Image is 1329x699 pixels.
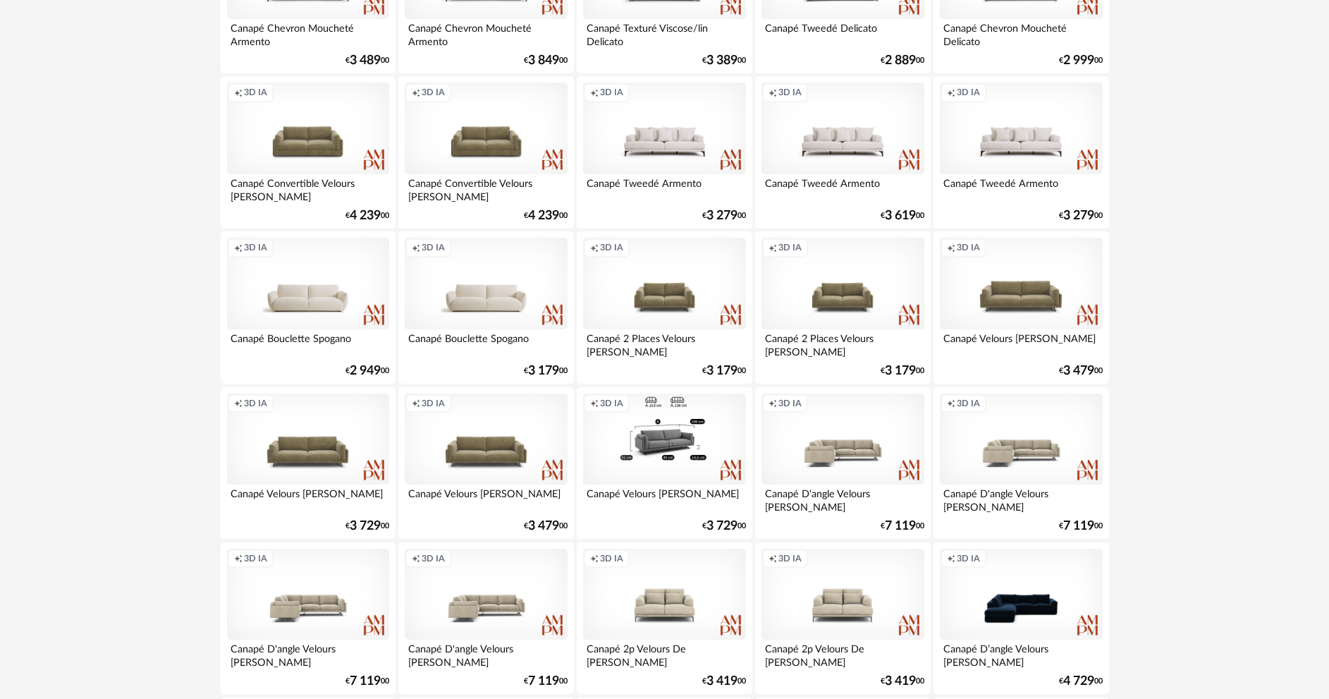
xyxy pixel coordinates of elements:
span: 3D IA [778,242,802,253]
span: Creation icon [412,242,420,253]
span: 2 999 [1063,56,1094,66]
span: 3D IA [600,553,623,564]
div: Canapé D'angle Velours [PERSON_NAME] [227,640,389,668]
span: 3D IA [957,398,980,409]
div: € 00 [345,56,389,66]
div: € 00 [1059,211,1103,221]
span: Creation icon [590,398,599,409]
span: 7 119 [528,676,559,686]
div: Canapé Tweedé Armento [583,174,745,202]
span: 3 479 [1063,366,1094,376]
span: Creation icon [947,242,955,253]
div: Canapé D'angle Velours [PERSON_NAME] [761,485,924,513]
div: Canapé Velours [PERSON_NAME] [940,329,1102,358]
a: Creation icon 3D IA Canapé Convertible Velours [PERSON_NAME] €4 23900 [221,76,396,229]
span: 3 419 [706,676,737,686]
span: 3D IA [244,398,267,409]
a: Creation icon 3D IA Canapé 2p Velours De [PERSON_NAME] €3 41900 [577,542,752,695]
div: € 00 [702,366,746,376]
a: Creation icon 3D IA Canapé Velours [PERSON_NAME] €3 47900 [933,231,1108,384]
span: 3D IA [244,553,267,564]
span: Creation icon [768,87,777,98]
div: Canapé 2 Places Velours [PERSON_NAME] [583,329,745,358]
span: 3D IA [600,242,623,253]
span: 3 849 [528,56,559,66]
span: Creation icon [590,87,599,98]
span: 4 239 [350,211,381,221]
span: 3 489 [350,56,381,66]
div: € 00 [524,56,568,66]
span: 3 729 [706,521,737,531]
span: 3D IA [422,398,445,409]
span: 3D IA [957,553,980,564]
span: Creation icon [768,553,777,564]
span: Creation icon [947,87,955,98]
span: 3D IA [422,553,445,564]
div: € 00 [881,366,924,376]
a: Creation icon 3D IA Canapé Velours [PERSON_NAME] €3 72900 [221,387,396,540]
a: Creation icon 3D IA Canapé D’angle Velours [PERSON_NAME] €4 72900 [933,542,1108,695]
span: Creation icon [412,553,420,564]
span: Creation icon [412,87,420,98]
span: 3 479 [528,521,559,531]
span: 3 729 [350,521,381,531]
span: 2 949 [350,366,381,376]
span: 3D IA [244,242,267,253]
div: € 00 [1059,56,1103,66]
div: Canapé Velours [PERSON_NAME] [227,485,389,513]
div: Canapé D'angle Velours [PERSON_NAME] [940,485,1102,513]
div: € 00 [1059,366,1103,376]
span: 2 889 [885,56,916,66]
div: € 00 [524,366,568,376]
a: Creation icon 3D IA Canapé D'angle Velours [PERSON_NAME] €7 11900 [933,387,1108,540]
div: € 00 [524,521,568,531]
div: € 00 [881,56,924,66]
span: 3 179 [885,366,916,376]
div: € 00 [524,676,568,686]
span: 3D IA [600,87,623,98]
a: Creation icon 3D IA Canapé D'angle Velours [PERSON_NAME] €7 11900 [221,542,396,695]
div: Canapé Chevron Moucheté Armento [405,19,567,47]
div: Canapé Tweedé Armento [940,174,1102,202]
span: Creation icon [412,398,420,409]
a: Creation icon 3D IA Canapé 2 Places Velours [PERSON_NAME] €3 17900 [755,231,930,384]
div: Canapé 2 Places Velours [PERSON_NAME] [761,329,924,358]
div: € 00 [881,211,924,221]
a: Creation icon 3D IA Canapé D'angle Velours [PERSON_NAME] €7 11900 [755,387,930,540]
span: Creation icon [947,398,955,409]
span: Creation icon [234,553,243,564]
div: Canapé Bouclette Spogano [405,329,567,358]
span: 3D IA [244,87,267,98]
span: Creation icon [590,242,599,253]
span: Creation icon [234,87,243,98]
div: € 00 [702,521,746,531]
a: Creation icon 3D IA Canapé Velours [PERSON_NAME] €3 47900 [398,387,573,540]
span: 7 119 [885,521,916,531]
span: Creation icon [234,398,243,409]
div: Canapé 2p Velours De [PERSON_NAME] [761,640,924,668]
div: € 00 [702,676,746,686]
div: € 00 [345,521,389,531]
div: Canapé Texturé Viscose/lin Delicato [583,19,745,47]
span: 3 279 [706,211,737,221]
div: Canapé 2p Velours De [PERSON_NAME] [583,640,745,668]
span: 3D IA [778,87,802,98]
div: Canapé Tweedé Delicato [761,19,924,47]
div: € 00 [345,676,389,686]
a: Creation icon 3D IA Canapé Velours [PERSON_NAME] €3 72900 [577,387,752,540]
span: 3 279 [1063,211,1094,221]
span: 3 389 [706,56,737,66]
div: € 00 [881,521,924,531]
span: 3D IA [957,87,980,98]
a: Creation icon 3D IA Canapé Tweedé Armento €3 27900 [933,76,1108,229]
div: € 00 [702,56,746,66]
a: Creation icon 3D IA Canapé Tweedé Armento €3 27900 [577,76,752,229]
div: Canapé Velours [PERSON_NAME] [583,485,745,513]
span: 3 619 [885,211,916,221]
span: Creation icon [590,553,599,564]
span: 3D IA [957,242,980,253]
div: € 00 [1059,676,1103,686]
span: 3 179 [706,366,737,376]
div: Canapé Convertible Velours [PERSON_NAME] [405,174,567,202]
div: Canapé Tweedé Armento [761,174,924,202]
